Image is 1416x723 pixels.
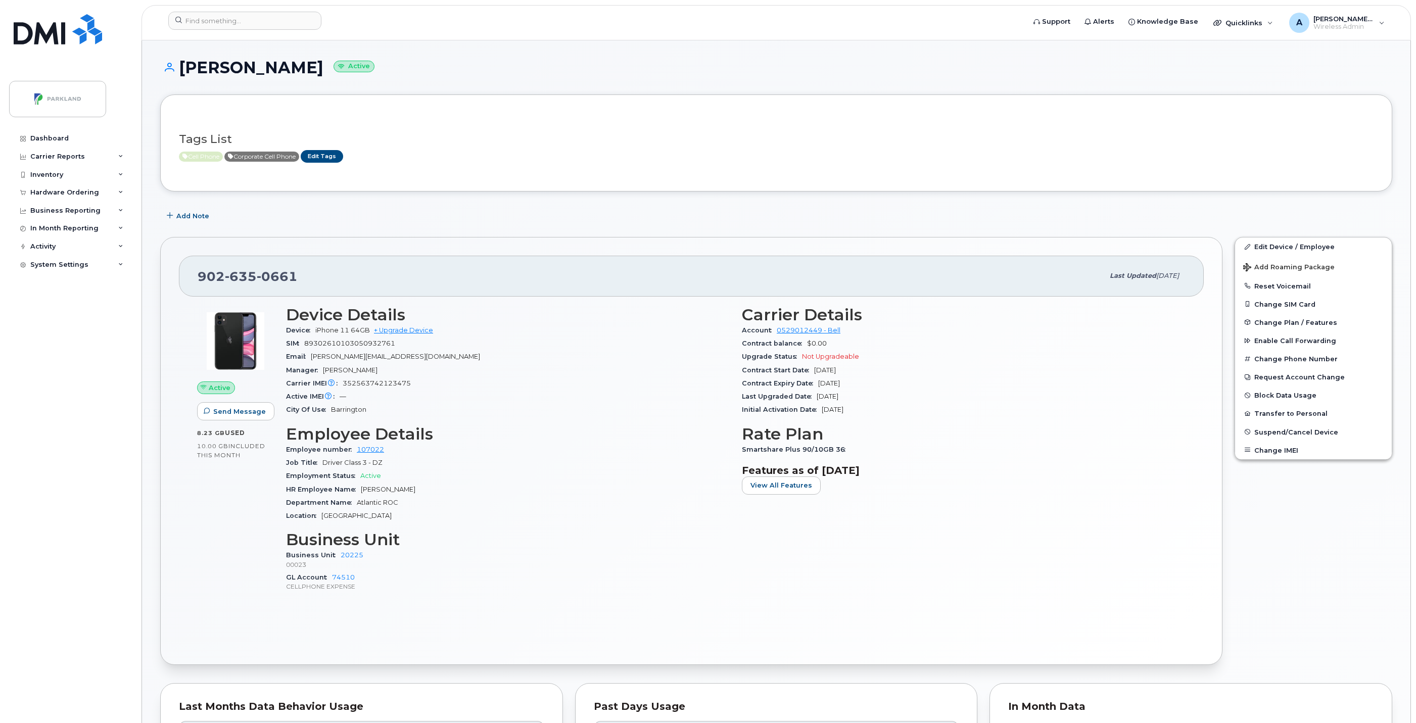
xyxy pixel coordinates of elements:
span: used [225,429,245,437]
span: Last Upgraded Date [742,393,817,400]
span: Active [179,152,223,162]
button: Change IMEI [1235,441,1392,459]
button: Send Message [197,402,274,420]
span: Send Message [213,407,266,416]
span: [PERSON_NAME] [361,486,415,493]
span: Carrier IMEI [286,379,343,387]
h3: Carrier Details [742,306,1186,324]
h3: Business Unit [286,531,730,549]
button: Change Phone Number [1235,350,1392,368]
span: 635 [225,269,257,284]
span: Account [742,326,777,334]
span: Barrington [331,406,366,413]
span: Last updated [1110,272,1156,279]
h3: Employee Details [286,425,730,443]
button: Change SIM Card [1235,295,1392,313]
span: Add Note [176,211,209,221]
button: Suspend/Cancel Device [1235,423,1392,441]
span: [DATE] [822,406,843,413]
span: [DATE] [1156,272,1179,279]
a: 107022 [357,446,384,453]
span: 352563742123475 [343,379,411,387]
span: [PERSON_NAME] [323,366,377,374]
span: Active [224,152,299,162]
span: Device [286,326,315,334]
span: Business Unit [286,551,341,559]
button: Add Roaming Package [1235,256,1392,277]
button: Reset Voicemail [1235,277,1392,295]
span: Contract Expiry Date [742,379,818,387]
span: Manager [286,366,323,374]
div: Past Days Usage [594,702,959,712]
span: Contract Start Date [742,366,814,374]
button: Transfer to Personal [1235,404,1392,422]
a: Edit Tags [301,150,343,163]
p: 00023 [286,560,730,569]
h3: Tags List [179,133,1374,146]
span: 902 [198,269,298,284]
h3: Device Details [286,306,730,324]
span: [DATE] [818,379,840,387]
div: In Month Data [1008,702,1374,712]
span: Driver Class 3 - DZ [322,459,383,466]
span: $0.00 [807,340,827,347]
span: Active [209,383,230,393]
span: Smartshare Plus 90/10GB 36 [742,446,851,453]
span: 89302610103050932761 [304,340,395,347]
span: 10.00 GB [197,443,228,450]
small: Active [334,61,374,72]
span: Enable Call Forwarding [1254,337,1336,345]
a: 74510 [332,573,355,581]
span: Upgrade Status [742,353,802,360]
span: [PERSON_NAME][EMAIL_ADDRESS][DOMAIN_NAME] [311,353,480,360]
span: SIM [286,340,304,347]
span: Suspend/Cancel Device [1254,428,1338,436]
span: — [340,393,346,400]
a: Edit Device / Employee [1235,237,1392,256]
span: Active [360,472,381,479]
h3: Rate Plan [742,425,1186,443]
img: iPhone_11.jpg [205,311,266,371]
span: HR Employee Name [286,486,361,493]
h3: Features as of [DATE] [742,464,1186,476]
span: 0661 [257,269,298,284]
span: Email [286,353,311,360]
span: [DATE] [817,393,838,400]
span: Employment Status [286,472,360,479]
a: + Upgrade Device [374,326,433,334]
button: Change Plan / Features [1235,313,1392,331]
span: Contract balance [742,340,807,347]
div: Last Months Data Behavior Usage [179,702,544,712]
span: 8.23 GB [197,429,225,437]
span: GL Account [286,573,332,581]
span: [GEOGRAPHIC_DATA] [321,512,392,519]
span: Employee number [286,446,357,453]
button: Enable Call Forwarding [1235,331,1392,350]
span: Active IMEI [286,393,340,400]
span: Job Title [286,459,322,466]
span: [DATE] [814,366,836,374]
span: Atlantic ROC [357,499,398,506]
button: Block Data Usage [1235,386,1392,404]
p: CELLPHONE EXPENSE [286,582,730,591]
span: View All Features [750,480,812,490]
button: Request Account Change [1235,368,1392,386]
span: Add Roaming Package [1243,263,1335,273]
span: iPhone 11 64GB [315,326,370,334]
span: Department Name [286,499,357,506]
span: included this month [197,442,265,459]
span: City Of Use [286,406,331,413]
a: 0529012449 - Bell [777,326,840,334]
span: Initial Activation Date [742,406,822,413]
span: Location [286,512,321,519]
a: 20225 [341,551,363,559]
span: Not Upgradeable [802,353,859,360]
h1: [PERSON_NAME] [160,59,1392,76]
button: Add Note [160,207,218,225]
button: View All Features [742,476,821,495]
span: Change Plan / Features [1254,318,1337,326]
